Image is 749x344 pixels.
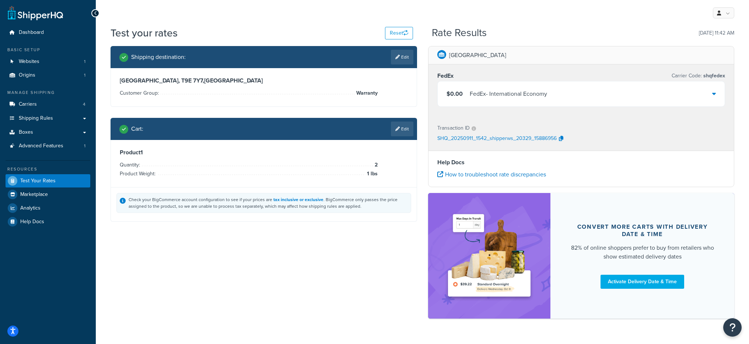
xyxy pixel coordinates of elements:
span: Shipping Rules [19,115,53,122]
a: Edit [391,50,413,64]
span: $0.00 [447,89,463,98]
span: Warranty [354,89,378,98]
span: Help Docs [20,219,44,225]
span: 1 [84,72,85,78]
div: Resources [6,166,90,172]
span: Boxes [19,129,33,136]
h3: Product 1 [120,149,408,156]
a: tax inclusive or exclusive [273,196,323,203]
span: Dashboard [19,29,44,36]
a: Marketplace [6,188,90,201]
span: 1 [84,143,85,149]
p: [DATE] 11:42 AM [699,28,734,38]
a: Edit [391,122,413,136]
li: Websites [6,55,90,69]
div: Basic Setup [6,47,90,53]
span: Carriers [19,101,37,108]
a: Boxes [6,126,90,139]
h2: Shipping destination : [131,54,186,60]
a: How to troubleshoot rate discrepancies [437,170,546,179]
h4: Help Docs [437,158,725,167]
a: Activate Delivery Date & Time [601,275,684,289]
a: Origins1 [6,69,90,82]
a: Dashboard [6,26,90,39]
h2: Rate Results [432,27,487,39]
h3: [GEOGRAPHIC_DATA], T9E 7Y7 , [GEOGRAPHIC_DATA] [120,77,408,84]
span: Quantity: [120,161,142,169]
p: [GEOGRAPHIC_DATA] [449,50,506,60]
h3: FedEx [437,72,454,80]
span: Customer Group: [120,89,161,97]
span: 1 [84,59,85,65]
span: shqfedex [702,72,725,80]
a: Websites1 [6,55,90,69]
li: Carriers [6,98,90,111]
img: feature-image-ddt-36eae7f7280da8017bfb280eaccd9c446f90b1fe08728e4019434db127062ab4.png [443,204,535,308]
div: Manage Shipping [6,89,90,96]
a: Analytics [6,201,90,215]
div: Convert more carts with delivery date & time [568,223,717,238]
span: Product Weight: [120,170,157,178]
span: Test Your Rates [20,178,56,184]
span: Marketplace [20,192,48,198]
span: 2 [373,161,378,169]
a: Test Your Rates [6,174,90,187]
a: Carriers4 [6,98,90,111]
h1: Test your rates [111,26,178,40]
button: Open Resource Center [723,318,742,337]
li: Advanced Features [6,139,90,153]
li: Origins [6,69,90,82]
span: Origins [19,72,35,78]
div: FedEx - International Economy [470,89,547,99]
span: Analytics [20,205,41,211]
div: Check your BigCommerce account configuration to see if your prices are . BigCommerce only passes ... [129,196,408,210]
span: Advanced Features [19,143,63,149]
button: Reset [385,27,413,39]
p: Transaction ID [437,123,470,133]
span: 1 lbs [365,169,378,178]
p: SHQ_20250911_1542_shipperws_20329_15886956 [437,133,557,144]
p: Carrier Code: [672,71,725,81]
span: Websites [19,59,39,65]
span: 4 [83,101,85,108]
a: Help Docs [6,215,90,228]
div: 82% of online shoppers prefer to buy from retailers who show estimated delivery dates [568,243,717,261]
h2: Cart : [131,126,143,132]
a: Advanced Features1 [6,139,90,153]
a: Shipping Rules [6,112,90,125]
